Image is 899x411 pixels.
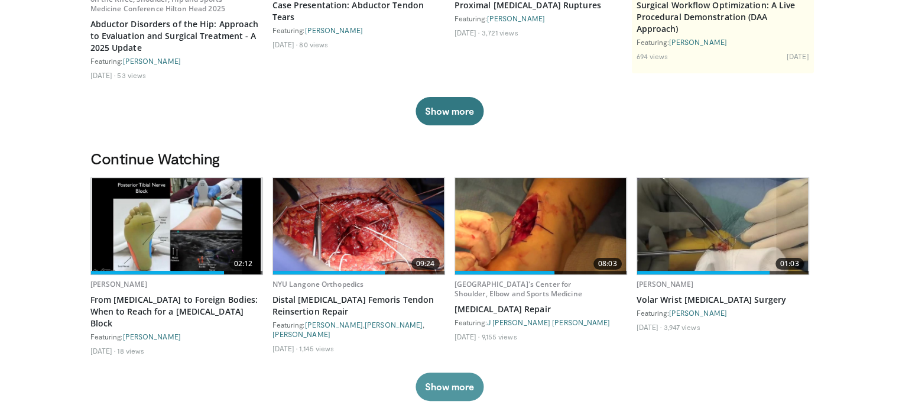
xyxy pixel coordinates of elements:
[637,37,809,47] div: Featuring:
[229,258,258,270] span: 02:12
[487,318,611,326] a: J [PERSON_NAME] [PERSON_NAME]
[593,258,622,270] span: 08:03
[455,28,480,37] li: [DATE]
[90,332,263,341] div: Featuring:
[272,344,298,353] li: [DATE]
[123,57,181,65] a: [PERSON_NAME]
[637,279,694,289] a: [PERSON_NAME]
[272,330,330,338] a: [PERSON_NAME]
[272,294,445,318] a: Distal [MEDICAL_DATA] Femoris Tendon Reinsertion Repair
[637,294,809,306] a: Volar Wrist [MEDICAL_DATA] Surgery
[90,294,263,329] a: From [MEDICAL_DATA] to Foreign Bodies: When to Reach for a [MEDICAL_DATA] Block
[305,321,363,329] a: [PERSON_NAME]
[299,40,328,49] li: 80 views
[272,40,298,49] li: [DATE]
[92,178,261,274] img: 02656872-53fe-4b9c-a70e-65b4f90177b9.620x360_q85_upscale.jpg
[91,178,262,274] a: 02:12
[663,322,700,332] li: 3,947 views
[455,332,480,341] li: [DATE]
[455,14,627,23] div: Featuring:
[273,178,444,274] a: 09:24
[481,332,517,341] li: 9,155 views
[90,279,148,289] a: [PERSON_NAME]
[455,318,627,327] div: Featuring:
[117,70,146,80] li: 53 views
[637,51,668,61] li: 694 views
[299,344,334,353] li: 1,145 views
[455,178,627,274] img: 552d436a-27c2-4e9b-93dd-45e6b705e6a7.620x360_q85_upscale.jpg
[273,178,444,274] img: 4075f120-8078-4b2a-8e9d-11b9ecb0890d.jpg.620x360_q85_upscale.jpg
[305,26,363,34] a: [PERSON_NAME]
[90,346,116,355] li: [DATE]
[487,14,545,22] a: [PERSON_NAME]
[90,70,116,80] li: [DATE]
[637,178,809,274] a: 01:03
[90,18,263,54] a: Abductor Disorders of the Hip: Approach to Evaluation and Surgical Treatment - A 2025 Update
[637,322,662,332] li: [DATE]
[787,51,809,61] li: [DATE]
[411,258,440,270] span: 09:24
[637,308,809,318] div: Featuring:
[455,279,582,299] a: [GEOGRAPHIC_DATA]'s Center for Shoulder, Elbow and Sports Medicine
[90,56,263,66] div: Featuring:
[669,38,727,46] a: [PERSON_NAME]
[416,373,483,401] button: Show more
[637,178,809,274] img: 21f11667-e875-41ab-80aa-2a92a0751677.620x360_q85_upscale.jpg
[455,303,627,315] a: [MEDICAL_DATA] Repair
[272,25,445,35] div: Featuring:
[117,346,144,355] li: 18 views
[365,321,423,329] a: [PERSON_NAME]
[669,309,727,317] a: [PERSON_NAME]
[481,28,518,37] li: 3,721 views
[416,97,483,125] button: Show more
[455,178,627,274] a: 08:03
[272,279,364,289] a: NYU Langone Orthopedics
[90,149,809,168] h3: Continue Watching
[775,258,804,270] span: 01:03
[272,320,445,339] div: Featuring: , ,
[123,332,181,341] a: [PERSON_NAME]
